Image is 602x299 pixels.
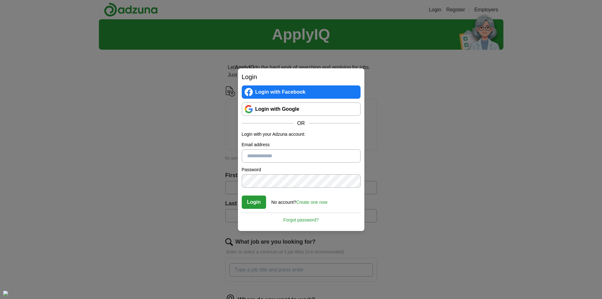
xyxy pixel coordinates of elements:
label: Password [242,166,361,173]
div: No account? [271,195,327,206]
a: Login with Facebook [242,85,361,99]
img: Cookie%20settings [3,291,8,296]
div: Cookie consent button [3,291,8,296]
a: Login with Google [242,103,361,116]
a: Forgot password? [242,213,361,223]
h2: Login [242,72,361,82]
label: Email address [242,141,361,148]
span: OR [294,120,309,127]
a: Create one now [296,200,327,205]
button: Login [242,196,266,209]
p: Login with your Adzuna account: [242,131,361,138]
